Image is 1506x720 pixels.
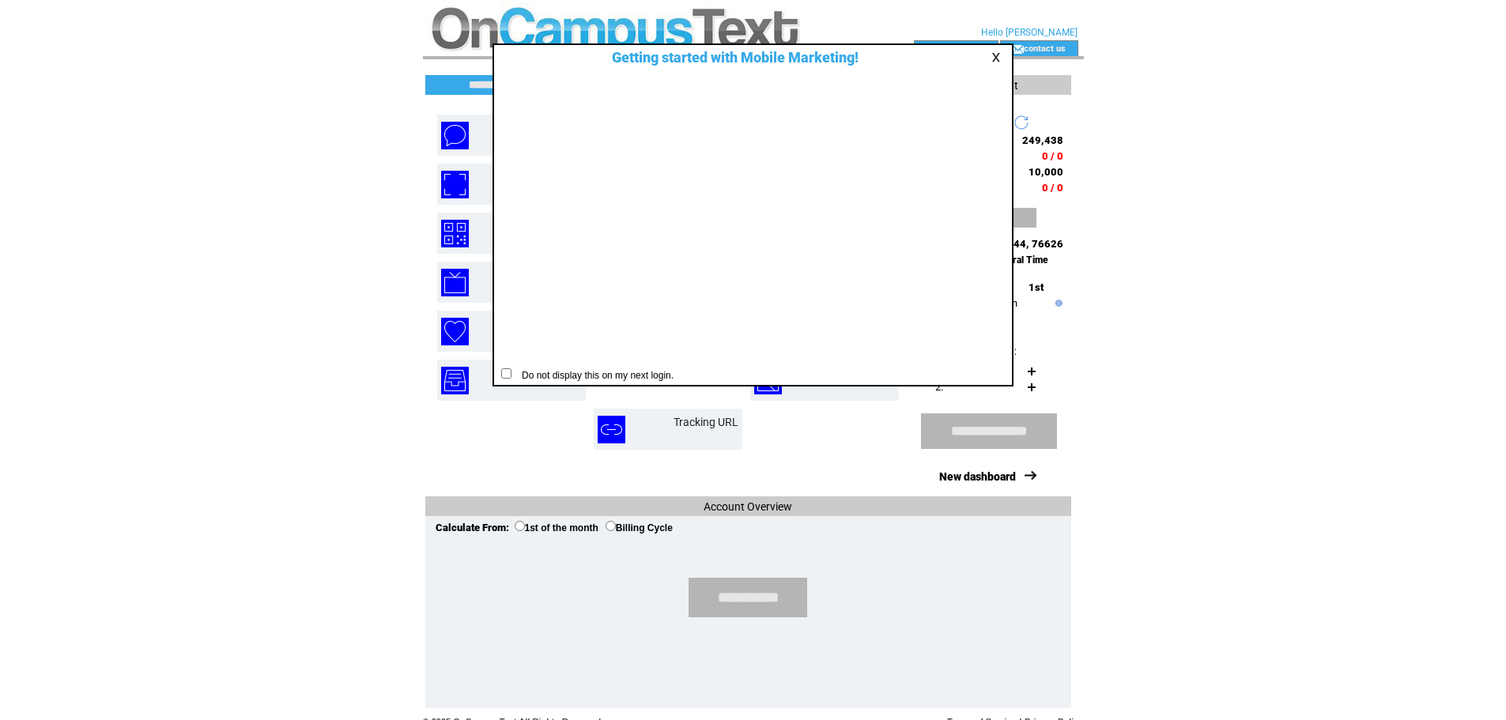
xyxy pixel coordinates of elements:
[1022,134,1063,146] span: 249,438
[598,416,625,443] img: tracking-url.png
[514,370,674,381] span: Do not display this on my next login.
[606,522,673,533] label: Billing Cycle
[441,220,469,247] img: qr-codes.png
[1029,166,1063,178] span: 10,000
[1042,182,1063,194] span: 0 / 0
[674,416,738,428] a: Tracking URL
[939,470,1016,483] a: New dashboard
[596,49,859,66] span: Getting started with Mobile Marketing!
[1051,300,1063,307] img: help.gif
[515,521,525,531] input: 1st of the month
[441,171,469,198] img: mobile-coupons.png
[1024,43,1066,53] a: contact us
[441,318,469,345] img: birthday-wishes.png
[704,500,792,513] span: Account Overview
[441,122,469,149] img: text-blast.png
[436,522,509,533] span: Calculate From:
[1012,43,1024,55] img: contact_us_icon.gif
[1029,281,1044,293] span: 1st
[995,238,1063,250] span: 71444, 76626
[441,269,469,296] img: text-to-screen.png
[606,521,616,531] input: Billing Cycle
[1042,150,1063,162] span: 0 / 0
[515,522,598,533] label: 1st of the month
[441,367,469,394] img: inbox.png
[992,254,1048,266] span: Central Time
[935,381,943,393] span: 2.
[981,27,1078,38] span: Hello [PERSON_NAME]
[938,43,949,55] img: account_icon.gif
